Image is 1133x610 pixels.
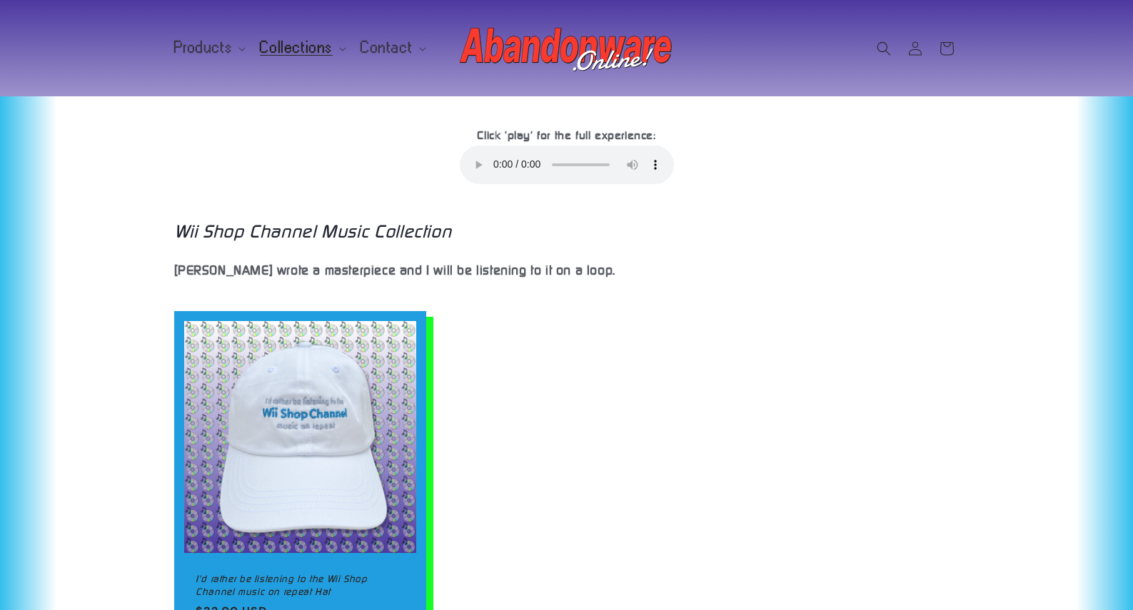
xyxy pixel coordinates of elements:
a: I'd rather be listening to the Wii Shop Channel music on repeat Hat [196,572,405,597]
a: Abandonware [454,14,679,82]
summary: Products [166,33,252,63]
span: Contact [361,41,413,54]
span: Products [174,41,233,54]
p: [PERSON_NAME] wrote a masterpiece and I will be listening to it on a loop. [174,260,698,280]
summary: Search [868,33,900,64]
img: Abandonware [460,20,674,77]
h1: Wii Shop Channel Music Collection [174,220,960,243]
summary: Contact [352,33,432,63]
summary: Collections [251,33,352,63]
audio: Your browser does not support the audio element to play the Wii Shop Channel music. [460,146,674,184]
span: Collections [260,41,333,54]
